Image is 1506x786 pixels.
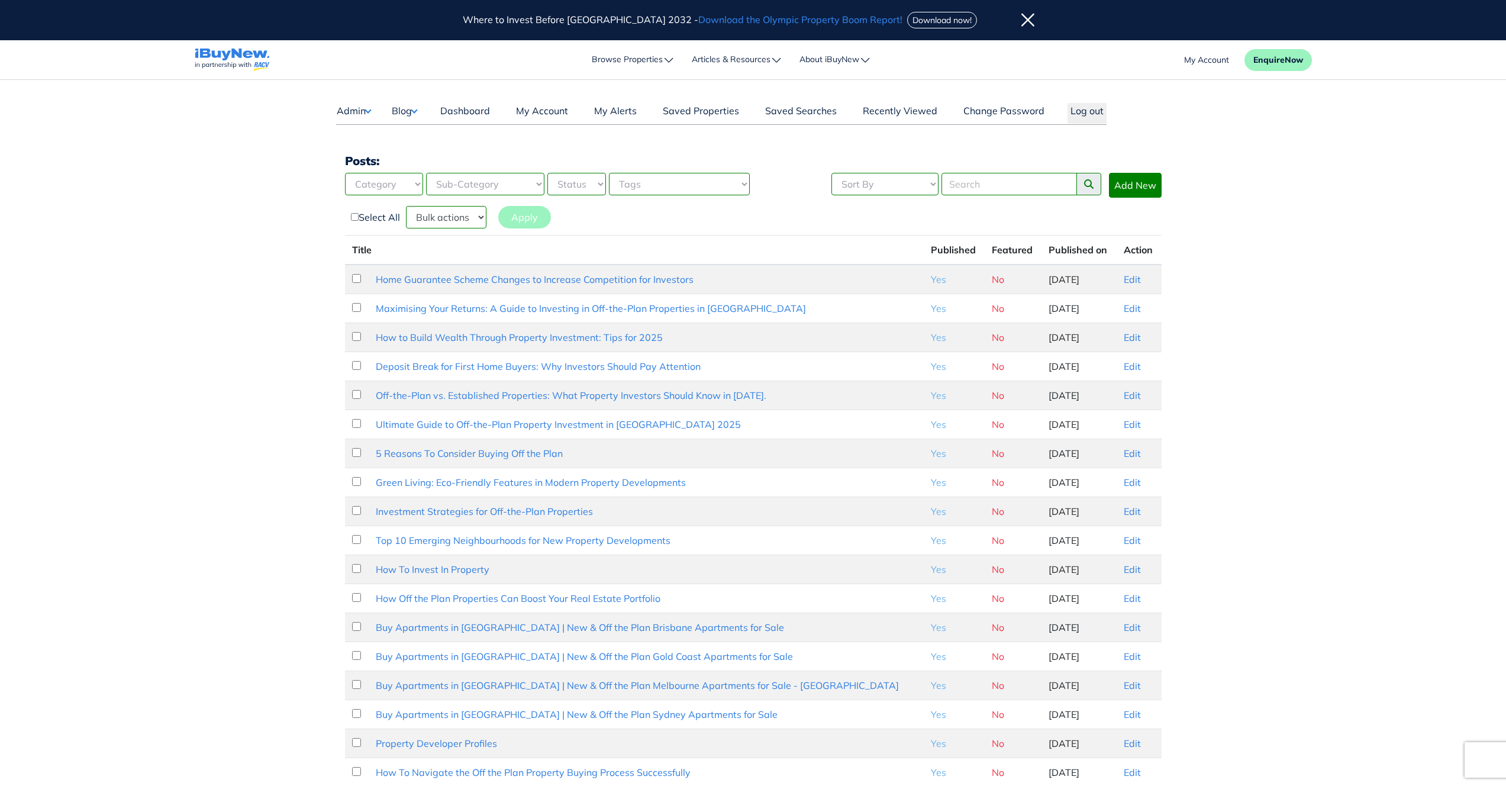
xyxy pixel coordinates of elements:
[985,671,1041,700] td: No
[351,210,400,224] label: Select All
[1041,642,1117,671] td: [DATE]
[1124,273,1141,285] a: Edit
[1124,592,1141,604] a: Edit
[391,103,417,118] button: Blog
[376,737,497,749] a: Property Developer Profiles
[376,273,694,285] a: Home Guarantee Scheme Changes to Increase Competition for Investors
[1124,360,1141,372] a: Edit
[376,563,489,575] a: How To Invest In Property
[762,104,840,124] a: Saved Searches
[376,418,741,430] a: Ultimate Guide to Off-the-Plan Property Investment in [GEOGRAPHIC_DATA] 2025
[985,700,1041,729] td: No
[924,700,985,729] td: Yes
[985,729,1041,758] td: No
[1041,526,1117,555] td: [DATE]
[1041,729,1117,758] td: [DATE]
[985,381,1041,410] td: No
[1041,700,1117,729] td: [DATE]
[1117,236,1161,265] th: Action
[1124,331,1141,343] a: Edit
[985,352,1041,381] td: No
[985,613,1041,642] td: No
[924,294,985,323] td: Yes
[1124,708,1141,720] a: Edit
[1124,679,1141,691] a: Edit
[345,153,1162,168] h3: Posts:
[1285,54,1303,65] span: Now
[985,294,1041,323] td: No
[1124,737,1141,749] a: Edit
[1076,173,1101,195] button: search posts
[513,104,571,124] a: My Account
[1124,302,1141,314] a: Edit
[1109,173,1162,198] a: Add New
[376,679,899,691] a: Buy Apartments in [GEOGRAPHIC_DATA] | New & Off the Plan Melbourne Apartments for Sale - [GEOGRAP...
[1041,439,1117,468] td: [DATE]
[924,468,985,497] td: Yes
[1124,418,1141,430] a: Edit
[924,526,985,555] td: Yes
[985,410,1041,439] td: No
[351,213,359,221] input: Select All
[924,236,985,265] th: Published
[960,104,1047,124] a: Change Password
[376,621,784,633] a: Buy Apartments in [GEOGRAPHIC_DATA] | New & Off the Plan Brisbane Apartments for Sale
[376,534,670,546] a: Top 10 Emerging Neighbourhoods for New Property Developments
[985,642,1041,671] td: No
[860,104,940,124] a: Recently Viewed
[907,12,977,28] button: Download now!
[924,671,985,700] td: Yes
[376,302,806,314] a: Maximising Your Returns: A Guide to Investing in Off-the-Plan Properties in [GEOGRAPHIC_DATA]
[924,497,985,526] td: Yes
[985,439,1041,468] td: No
[698,14,902,25] span: Download the Olympic Property Boom Report!
[924,613,985,642] td: Yes
[1041,265,1117,294] td: [DATE]
[376,505,593,517] a: Investment Strategies for Off-the-Plan Properties
[660,104,742,124] a: Saved Properties
[1041,671,1117,700] td: [DATE]
[924,410,985,439] td: Yes
[941,173,1077,195] input: Search
[1041,584,1117,613] td: [DATE]
[437,104,493,124] a: Dashboard
[591,104,640,124] a: My Alerts
[924,555,985,584] td: Yes
[1124,650,1141,662] a: Edit
[336,103,371,118] button: Admin
[924,265,985,294] td: Yes
[1041,555,1117,584] td: [DATE]
[195,49,270,72] img: logo
[376,476,686,488] a: Green Living: Eco-Friendly Features in Modern Property Developments
[1124,534,1141,546] a: Edit
[376,708,778,720] a: Buy Apartments in [GEOGRAPHIC_DATA] | New & Off the Plan Sydney Apartments for Sale
[376,360,701,372] a: Deposit Break for First Home Buyers: Why Investors Should Pay Attention
[1041,497,1117,526] td: [DATE]
[376,766,691,778] a: How To Navigate the Off the Plan Property Buying Process Successfully
[1184,54,1229,66] a: account
[1124,447,1141,459] a: Edit
[1041,381,1117,410] td: [DATE]
[924,381,985,410] td: Yes
[1041,613,1117,642] td: [DATE]
[1124,476,1141,488] a: Edit
[985,497,1041,526] td: No
[1041,410,1117,439] td: [DATE]
[1124,389,1141,401] a: Edit
[376,650,793,662] a: Buy Apartments in [GEOGRAPHIC_DATA] | New & Off the Plan Gold Coast Apartments for Sale
[498,206,551,228] button: Apply
[1041,236,1117,265] th: Published on
[985,265,1041,294] td: No
[1244,49,1312,71] button: EnquireNow
[345,236,924,265] th: Title
[924,642,985,671] td: Yes
[924,439,985,468] td: Yes
[1041,352,1117,381] td: [DATE]
[924,352,985,381] td: Yes
[195,46,270,75] a: navigations
[985,468,1041,497] td: No
[1068,103,1107,124] button: Log out
[463,14,905,25] span: Where to Invest Before [GEOGRAPHIC_DATA] 2032 -
[376,389,766,401] a: Off-the-Plan vs. Established Properties: What Property Investors Should Know in [DATE].
[1124,563,1141,575] a: Edit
